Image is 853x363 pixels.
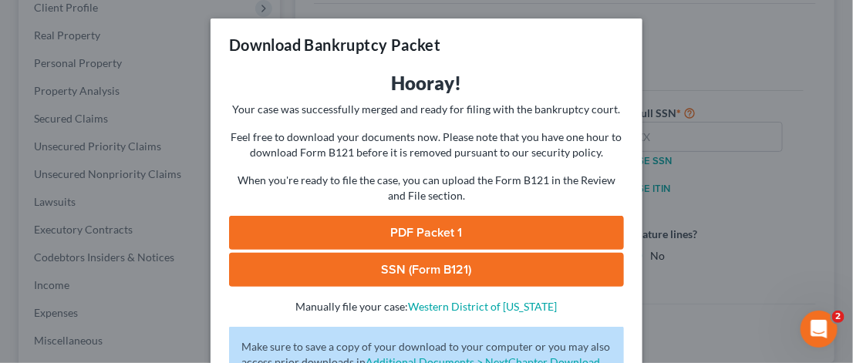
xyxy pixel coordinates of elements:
iframe: Intercom live chat [801,311,838,348]
p: Your case was successfully merged and ready for filing with the bankruptcy court. [229,102,624,117]
h3: Hooray! [229,71,624,96]
a: SSN (Form B121) [229,253,624,287]
a: PDF Packet 1 [229,216,624,250]
a: Western District of [US_STATE] [409,300,558,313]
h3: Download Bankruptcy Packet [229,34,440,55]
p: When you're ready to file the case, you can upload the Form B121 in the Review and File section. [229,173,624,203]
p: Manually file your case: [229,299,624,314]
p: Feel free to download your documents now. Please note that you have one hour to download Form B12... [229,129,624,160]
span: 2 [832,311,845,323]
